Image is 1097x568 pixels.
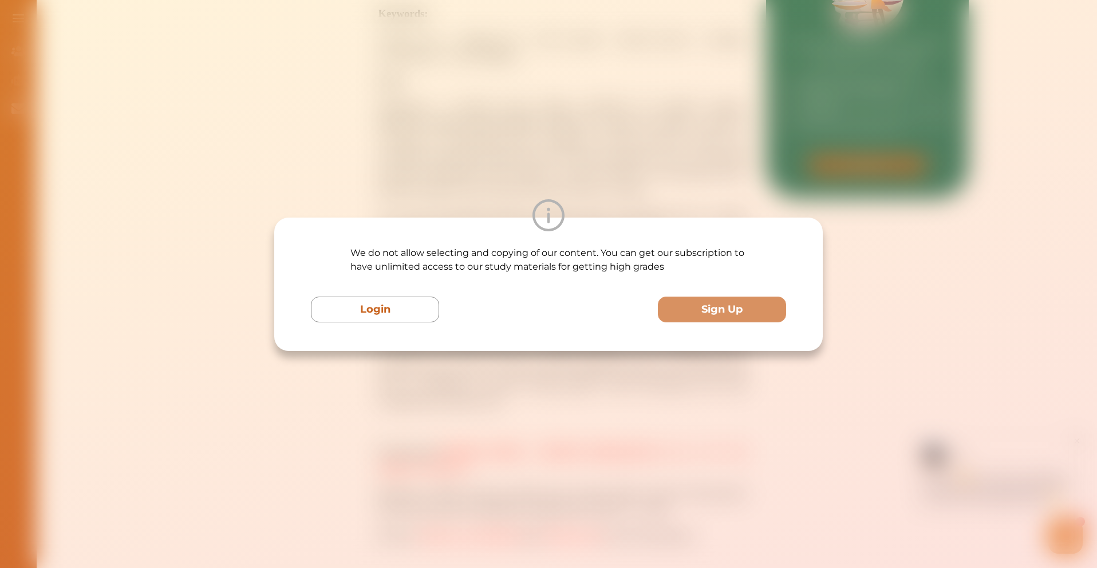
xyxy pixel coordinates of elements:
button: Login [311,297,439,322]
button: Sign Up [658,297,786,322]
img: Nini [100,11,122,33]
p: Hey there If you have any questions, I'm here to help! Just text back 'Hi' and choose from the fo... [100,39,252,73]
span: 🌟 [228,61,239,73]
div: Nini [129,19,142,30]
i: 1 [254,85,263,94]
p: We do not allow selecting and copying of our content. You can get our subscription to have unlimi... [350,246,747,274]
span: 👋 [137,39,147,50]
